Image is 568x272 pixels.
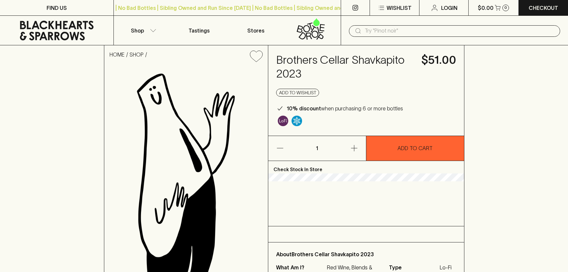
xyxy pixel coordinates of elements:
[189,27,210,34] p: Tastings
[276,89,319,97] button: Add to wishlist
[130,52,144,57] a: SHOP
[276,114,290,128] a: Some may call it natural, others minimum intervention, either way, it’s hands off & maybe even a ...
[110,52,125,57] a: HOME
[421,53,456,67] h4: $51.00
[529,4,558,12] p: Checkout
[227,16,284,45] a: Stores
[397,144,433,152] p: ADD TO CART
[287,104,403,112] p: when purchasing 6 or more bottles
[441,4,457,12] p: Login
[114,16,171,45] button: Shop
[276,250,456,258] p: About Brothers Cellar Shavkapito 2023
[389,263,438,271] span: Type
[276,53,414,81] h4: Brothers Cellar Shavkapito 2023
[387,4,412,12] p: Wishlist
[292,116,302,126] img: Chilled Red
[47,4,67,12] p: FIND US
[287,105,321,111] b: 10% discount
[440,263,456,271] span: Lo-Fi
[171,16,227,45] a: Tastings
[290,114,304,128] a: Wonderful as is, but a slight chill will enhance the aromatics and give it a beautiful crunch.
[131,27,144,34] p: Shop
[478,4,494,12] p: $0.00
[365,26,555,36] input: Try "Pinot noir"
[504,6,507,10] p: 0
[278,116,288,126] img: Lo-Fi
[247,48,265,65] button: Add to wishlist
[309,136,325,161] p: 1
[366,136,464,161] button: ADD TO CART
[247,27,264,34] p: Stores
[268,161,464,173] p: Check Stock In Store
